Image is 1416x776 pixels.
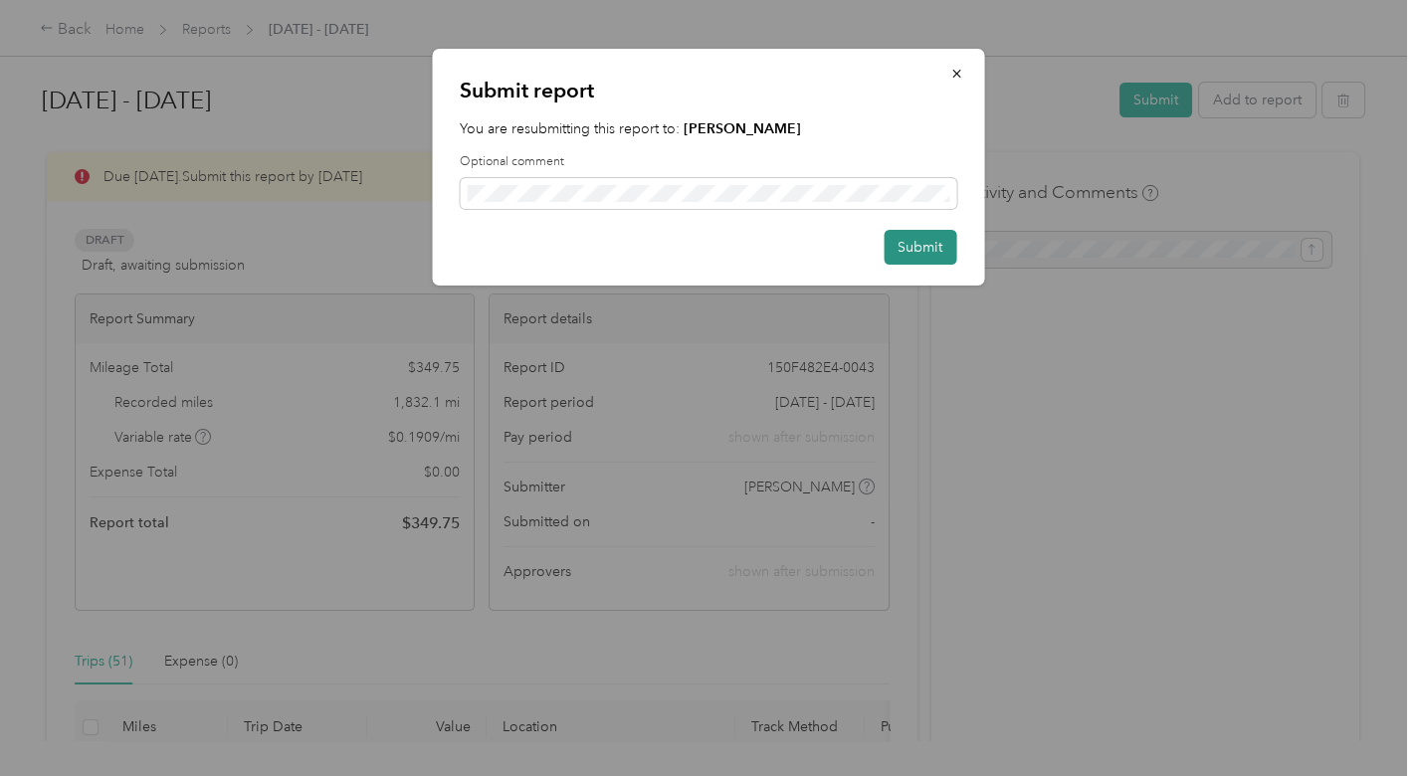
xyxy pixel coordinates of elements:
p: Submit report [460,77,956,104]
p: You are resubmitting this report to: [460,118,956,139]
strong: [PERSON_NAME] [684,120,801,137]
label: Optional comment [460,153,956,171]
button: Submit [884,230,956,265]
iframe: Everlance-gr Chat Button Frame [1305,665,1416,776]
